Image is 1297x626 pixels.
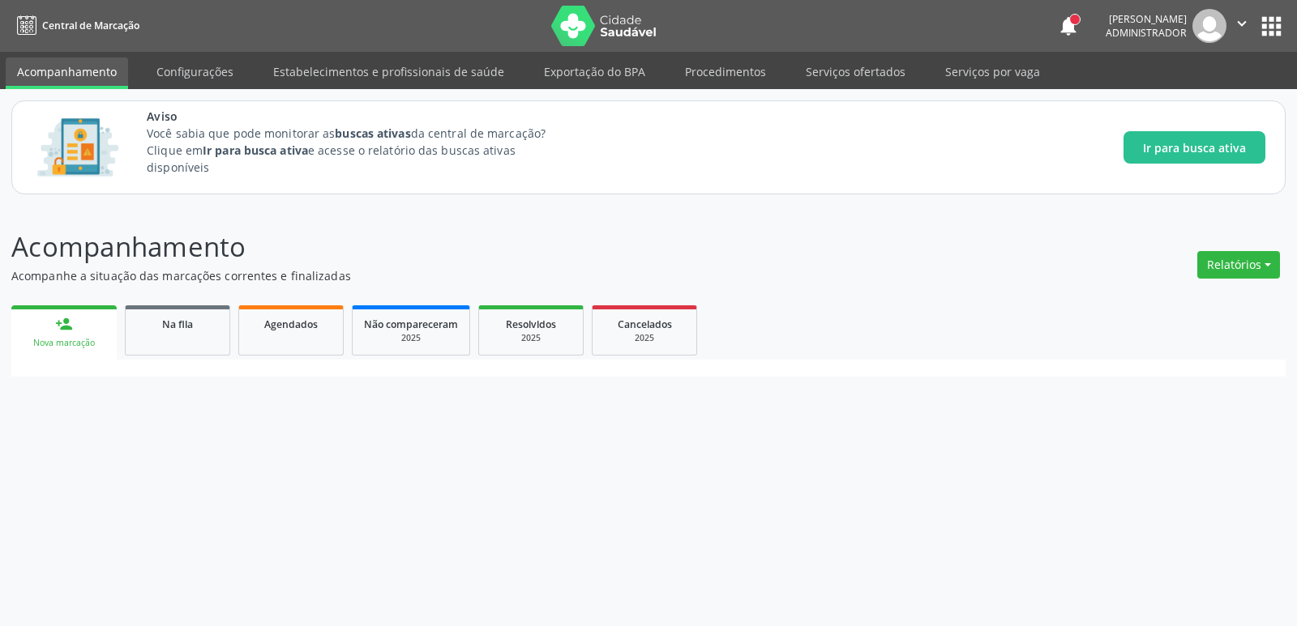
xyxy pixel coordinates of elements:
a: Central de Marcação [11,12,139,39]
div: 2025 [490,332,571,344]
a: Acompanhamento [6,57,128,89]
i:  [1233,15,1251,32]
button: Ir para busca ativa [1124,131,1265,164]
span: Administrador [1106,26,1187,40]
strong: Ir para busca ativa [203,143,308,158]
span: Agendados [264,317,318,331]
div: [PERSON_NAME] [1106,12,1187,26]
a: Configurações [145,57,245,86]
button: Relatórios [1197,251,1280,279]
span: Cancelados [618,317,672,331]
span: Resolvidos [506,317,556,331]
a: Estabelecimentos e profissionais de saúde [262,57,516,86]
button: notifications [1057,15,1080,37]
strong: buscas ativas [335,126,410,141]
span: Central de Marcação [42,19,139,32]
button:  [1226,9,1257,43]
img: img [1192,9,1226,43]
span: Na fila [162,317,193,331]
div: 2025 [364,332,458,344]
a: Serviços ofertados [794,57,917,86]
a: Procedimentos [674,57,777,86]
p: Acompanhe a situação das marcações correntes e finalizadas [11,267,903,284]
span: Não compareceram [364,317,458,331]
p: Você sabia que pode monitorar as da central de marcação? Clique em e acesse o relatório das busca... [147,125,576,176]
span: Aviso [147,108,576,125]
span: Ir para busca ativa [1143,139,1246,156]
a: Serviços por vaga [934,57,1051,86]
div: Nova marcação [23,337,105,349]
button: apps [1257,12,1286,40]
div: 2025 [604,332,685,344]
p: Acompanhamento [11,227,903,267]
img: Imagem de CalloutCard [32,111,124,184]
div: person_add [55,315,73,333]
a: Exportação do BPA [533,57,657,86]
